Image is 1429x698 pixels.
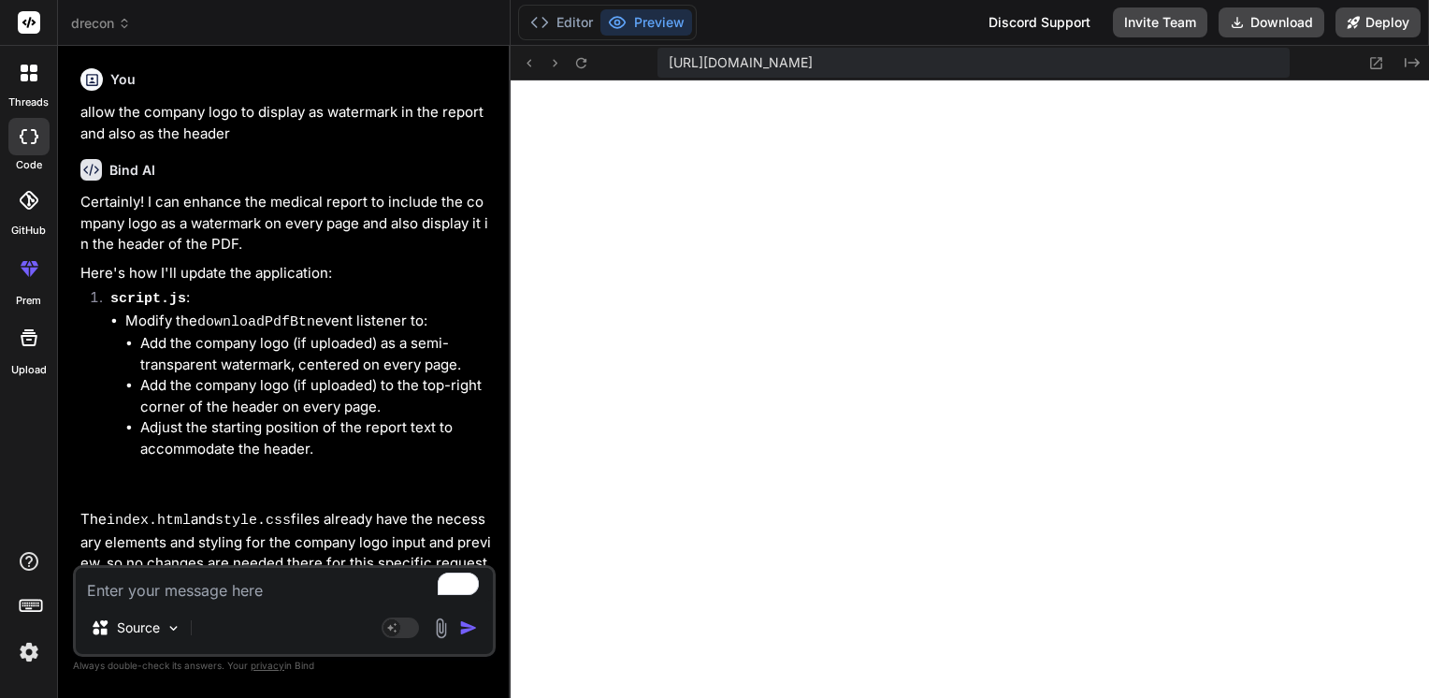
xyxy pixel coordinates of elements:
[109,161,155,180] h6: Bind AI
[80,263,492,284] p: Here's how I'll update the application:
[110,70,136,89] h6: You
[80,509,492,574] p: The and files already have the necessary elements and styling for the company logo input and prev...
[215,513,291,529] code: style.css
[459,618,478,637] img: icon
[977,7,1102,37] div: Discord Support
[80,192,492,255] p: Certainly! I can enhance the medical report to include the company logo as a watermark on every p...
[600,9,692,36] button: Preview
[1219,7,1324,37] button: Download
[140,417,492,459] li: Adjust the starting position of the report text to accommodate the header.
[1335,7,1421,37] button: Deploy
[430,618,452,639] img: attachment
[16,293,41,309] label: prem
[71,14,131,33] span: drecon
[140,375,492,417] li: Add the company logo (if uploaded) to the top-right corner of the header on every page.
[11,362,47,378] label: Upload
[669,53,813,72] span: [URL][DOMAIN_NAME]
[80,102,492,144] p: allow the company logo to display as watermark in the report and also as the header
[140,333,492,375] li: Add the company logo (if uploaded) as a semi-transparent watermark, centered on every page.
[73,657,496,675] p: Always double-check its answers. Your in Bind
[76,568,493,602] textarea: To enrich screen reader interactions, please activate Accessibility in Grammarly extension settings
[107,513,191,529] code: index.html
[166,620,181,636] img: Pick Models
[13,636,45,668] img: settings
[11,223,46,239] label: GitHub
[117,618,160,637] p: Source
[523,9,600,36] button: Editor
[1113,7,1207,37] button: Invite Team
[8,95,49,110] label: threads
[125,311,492,481] li: Modify the event listener to:
[511,80,1429,698] iframe: Preview
[251,660,284,671] span: privacy
[16,157,42,173] label: code
[197,314,315,330] code: downloadPdfBtn
[95,287,492,502] li: :
[110,291,186,307] code: script.js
